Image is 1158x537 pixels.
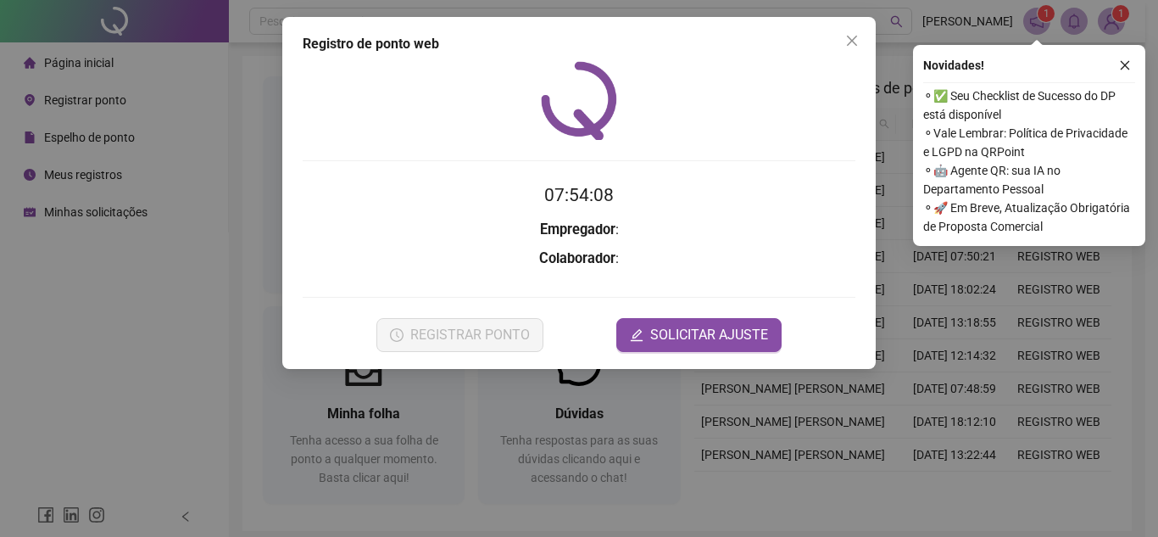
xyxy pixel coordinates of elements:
[838,27,866,54] button: Close
[544,185,614,205] time: 07:54:08
[303,219,855,241] h3: :
[923,124,1135,161] span: ⚬ Vale Lembrar: Política de Privacidade e LGPD na QRPoint
[923,199,1135,236] span: ⚬ 🚀 Em Breve, Atualização Obrigatória de Proposta Comercial
[376,318,543,352] button: REGISTRAR PONTO
[923,56,984,75] span: Novidades !
[616,318,782,352] button: editSOLICITAR AJUSTE
[541,61,617,140] img: QRPoint
[845,34,859,48] span: close
[303,248,855,270] h3: :
[923,87,1135,124] span: ⚬ ✅ Seu Checklist de Sucesso do DP está disponível
[923,161,1135,199] span: ⚬ 🤖 Agente QR: sua IA no Departamento Pessoal
[539,250,615,266] strong: Colaborador
[630,328,643,342] span: edit
[303,34,855,54] div: Registro de ponto web
[650,325,768,345] span: SOLICITAR AJUSTE
[540,221,615,238] strong: Empregador
[1119,59,1131,71] span: close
